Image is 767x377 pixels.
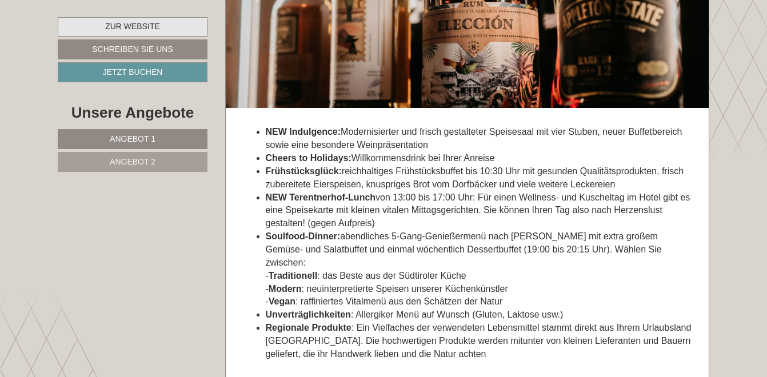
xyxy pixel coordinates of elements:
strong: Regionale Produkte [266,323,351,332]
strong: Traditionell [269,271,317,280]
a: Jetzt buchen [58,62,207,82]
span: Willkommensdrink bei Ihrer Anreise [266,153,495,163]
div: Unsere Angebote [58,102,207,123]
span: Angebot 2 [110,157,155,166]
strong: Modern [269,284,302,294]
span: von 13:00 bis 17:00 Uhr: Für einen Wellness- und Kuscheltag im Hotel gibt es eine Speisekarte mit... [266,192,690,228]
span: Modernisierter und frisch gestalteter Speisesaal mit vier Stuben, neuer Buffetbereich sowie eine ... [266,127,682,150]
strong: Frühstücksglück: [266,166,342,176]
span: NEW Indulgence: [266,127,341,137]
li: : Ein Vielfaches der verwendeten Lebensmittel stammt direkt aus Ihrem Urlaubsland [GEOGRAPHIC_DAT... [266,322,692,361]
strong: Cheers to Holidays: [266,153,351,163]
span: Angebot 1 [110,134,155,143]
strong: Soulfood-Dinner: [266,231,341,241]
li: abendliches 5-Gang-Genießermenü nach [PERSON_NAME] mit extra großem Gemüse- und Salatbuffet und e... [266,230,692,308]
strong: NEW Terentnerhof-Lunch [266,192,376,202]
strong: Unverträglichkeiten [266,310,351,319]
li: : Allergiker Menü auf Wunsch (Gluten, Laktose usw.) [266,308,692,322]
a: Zur Website [58,17,207,37]
a: Schreiben Sie uns [58,39,207,59]
span: reichhaltiges Frühstücksbuffet bis 10:30 Uhr mit gesunden Qualitätsprodukten, frisch zubereitete ... [266,166,684,189]
strong: Vegan [269,296,295,306]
